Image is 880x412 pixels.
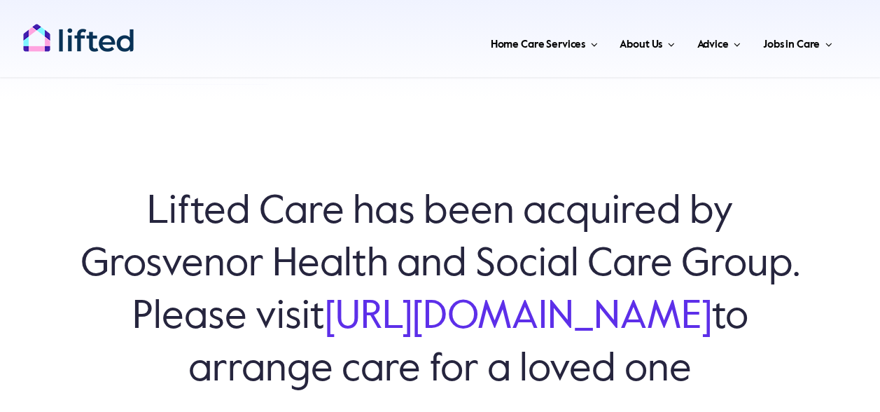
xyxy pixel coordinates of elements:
a: Home Care Services [487,21,602,63]
a: [URL][DOMAIN_NAME] [325,298,712,337]
span: About Us [620,34,662,56]
nav: Main Menu [165,21,837,63]
a: Jobs in Care [759,21,837,63]
h6: Lifted Care has been acquired by Grosvenor Health and Social Care Group. Please visit to arrange ... [70,186,810,397]
span: Jobs in Care [763,34,820,56]
a: lifted-logo [22,23,134,37]
span: Advice [697,34,729,56]
span: Home Care Services [491,34,585,56]
a: Advice [693,21,745,63]
a: About Us [615,21,678,63]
